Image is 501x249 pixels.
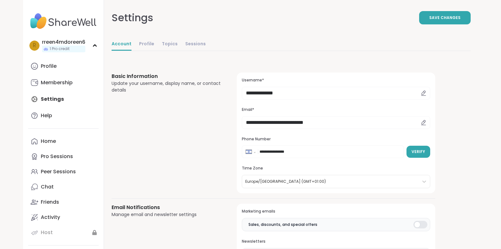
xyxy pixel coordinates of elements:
[41,199,59,206] div: Friends
[112,204,222,211] h3: Email Notifications
[419,11,471,24] button: Save Changes
[50,46,70,52] span: 1 Pro credit
[242,137,430,142] h3: Phone Number
[41,112,52,119] div: Help
[28,210,99,225] a: Activity
[112,73,222,80] h3: Basic Information
[28,75,99,90] a: Membership
[412,149,425,155] span: Verify
[41,168,76,175] div: Peer Sessions
[429,15,461,21] span: Save Changes
[28,10,99,32] img: ShareWell Nav Logo
[406,146,430,158] button: Verify
[248,222,317,227] span: Sales, discounts, and special offers
[242,166,430,171] h3: Time Zone
[242,78,430,83] h3: Username*
[41,79,73,86] div: Membership
[112,80,222,93] div: Update your username, display name, or contact details
[28,134,99,149] a: Home
[28,164,99,179] a: Peer Sessions
[41,138,56,145] div: Home
[41,214,60,221] div: Activity
[28,179,99,195] a: Chat
[185,38,206,51] a: Sessions
[28,108,99,123] a: Help
[41,183,54,190] div: Chat
[42,39,85,46] div: rreen4mdoreen6
[139,38,154,51] a: Profile
[41,63,57,70] div: Profile
[28,195,99,210] a: Friends
[112,10,153,25] div: Settings
[242,209,430,214] h3: Marketing emails
[242,107,430,112] h3: Email*
[112,38,131,51] a: Account
[162,38,178,51] a: Topics
[33,41,36,50] span: r
[41,229,53,236] div: Host
[112,211,222,218] div: Manage email and newsletter settings
[28,149,99,164] a: Pro Sessions
[242,239,430,244] h3: Newsletters
[41,153,73,160] div: Pro Sessions
[28,59,99,74] a: Profile
[28,225,99,240] a: Host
